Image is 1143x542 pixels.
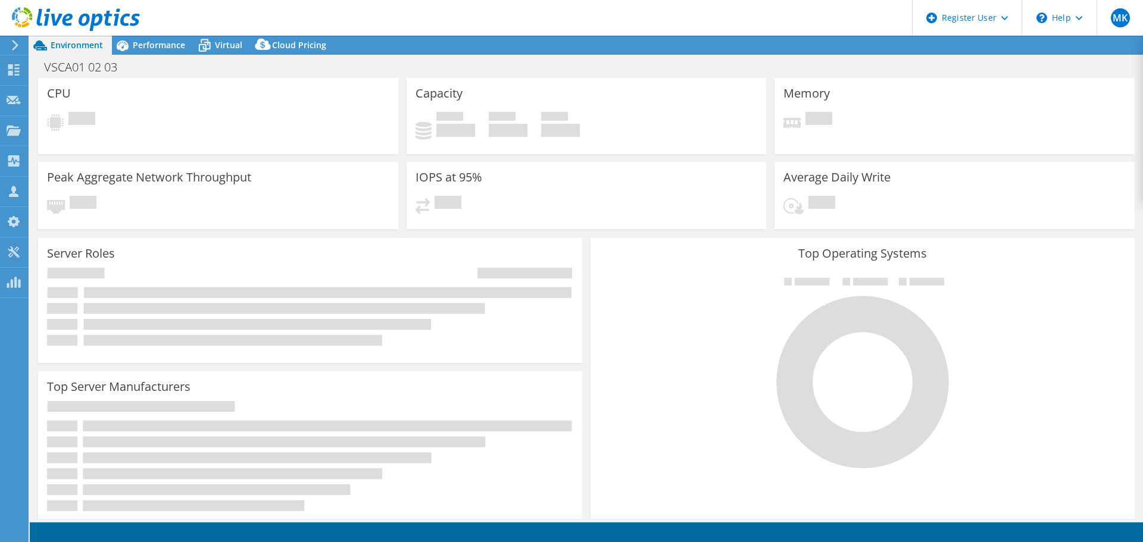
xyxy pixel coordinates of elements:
[47,380,190,393] h3: Top Server Manufacturers
[489,124,527,137] h4: 0 GiB
[51,39,103,51] span: Environment
[416,171,482,184] h3: IOPS at 95%
[68,112,95,128] span: Pending
[133,39,185,51] span: Performance
[783,87,830,100] h3: Memory
[805,112,832,128] span: Pending
[436,124,475,137] h4: 0 GiB
[435,196,461,212] span: Pending
[272,39,326,51] span: Cloud Pricing
[47,247,115,260] h3: Server Roles
[1036,12,1047,23] svg: \n
[70,196,96,212] span: Pending
[1111,8,1130,27] span: MK
[489,112,516,124] span: Free
[47,171,251,184] h3: Peak Aggregate Network Throughput
[541,124,580,137] h4: 0 GiB
[436,112,463,124] span: Used
[215,39,242,51] span: Virtual
[416,87,463,100] h3: Capacity
[541,112,568,124] span: Total
[47,87,71,100] h3: CPU
[783,171,891,184] h3: Average Daily Write
[599,247,1126,260] h3: Top Operating Systems
[39,61,136,74] h1: VSCA01 02 03
[808,196,835,212] span: Pending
